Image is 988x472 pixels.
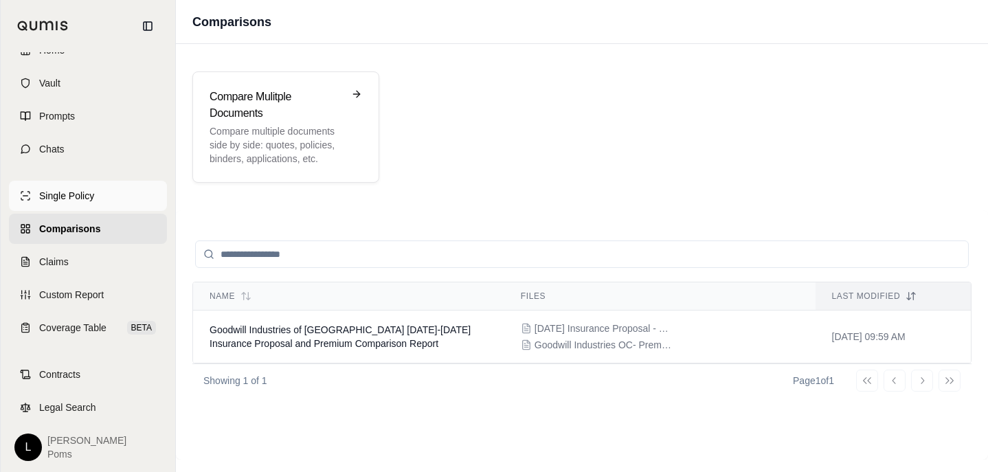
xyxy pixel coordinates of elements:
[39,222,100,236] span: Comparisons
[210,291,488,302] div: Name
[9,313,167,343] a: Coverage TableBETA
[47,447,126,461] span: Poms
[39,142,65,156] span: Chats
[127,321,156,335] span: BETA
[210,124,343,166] p: Compare multiple documents side by side: quotes, policies, binders, applications, etc.
[14,434,42,461] div: L
[17,21,69,31] img: Qumis Logo
[39,288,104,302] span: Custom Report
[9,101,167,131] a: Prompts
[9,359,167,390] a: Contracts
[9,214,167,244] a: Comparisons
[9,134,167,164] a: Chats
[39,189,94,203] span: Single Policy
[39,321,106,335] span: Coverage Table
[535,322,672,335] span: 2025-06-11 Insurance Proposal - Goodwill Industries of Orange County, CA.pdf
[39,76,60,90] span: Vault
[39,368,80,381] span: Contracts
[203,374,267,387] p: Showing 1 of 1
[210,324,471,349] span: Goodwill Industries of Orange County 2025-2026 Insurance Proposal and Premium Comparison Report
[210,89,343,122] h3: Compare Mulitple Documents
[192,12,271,32] h1: Comparisons
[137,15,159,37] button: Collapse sidebar
[816,311,971,363] td: [DATE] 09:59 AM
[832,291,954,302] div: Last modified
[47,434,126,447] span: [PERSON_NAME]
[39,255,69,269] span: Claims
[793,374,834,387] div: Page 1 of 1
[535,338,672,352] span: Goodwill Industries OC- Premium and Exposure Comparison 2025-2026 revised .xlsx
[9,392,167,423] a: Legal Search
[9,247,167,277] a: Claims
[504,282,816,311] th: Files
[9,68,167,98] a: Vault
[39,401,96,414] span: Legal Search
[9,280,167,310] a: Custom Report
[9,181,167,211] a: Single Policy
[39,109,75,123] span: Prompts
